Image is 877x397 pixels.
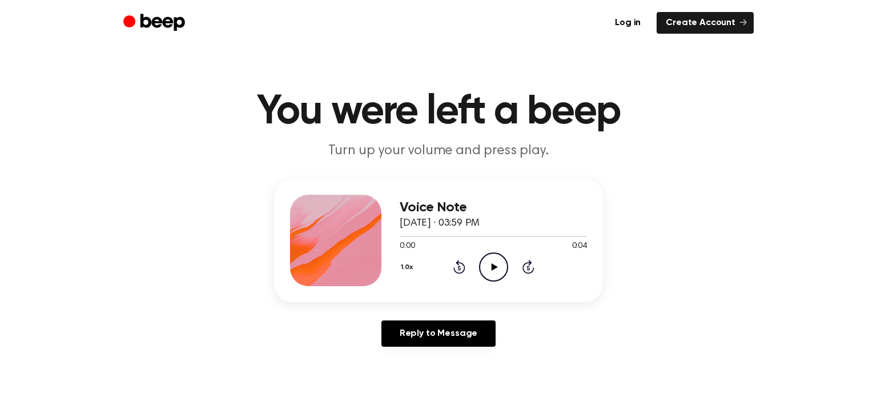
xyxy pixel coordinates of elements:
p: Turn up your volume and press play. [219,142,658,161]
span: 0:00 [400,240,415,252]
a: Log in [606,12,650,34]
a: Beep [123,12,188,34]
h1: You were left a beep [146,91,731,133]
a: Create Account [657,12,754,34]
button: 1.0x [400,258,417,277]
a: Reply to Message [381,320,496,347]
span: [DATE] · 03:59 PM [400,218,480,228]
span: 0:04 [572,240,587,252]
h3: Voice Note [400,200,587,215]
